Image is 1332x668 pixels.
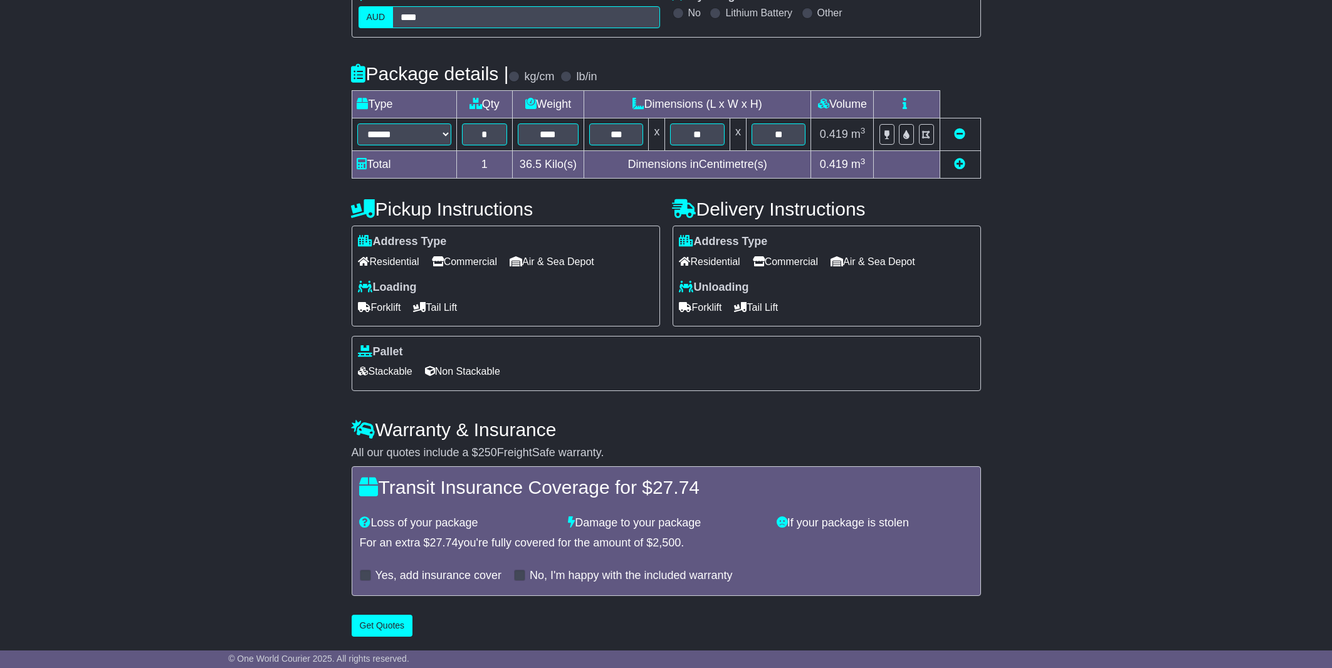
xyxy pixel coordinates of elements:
[851,128,866,140] span: m
[359,235,447,249] label: Address Type
[679,252,740,271] span: Residential
[432,252,497,271] span: Commercial
[228,654,409,664] span: © One World Courier 2025. All rights reserved.
[811,91,874,118] td: Volume
[352,419,981,440] h4: Warranty & Insurance
[456,91,512,118] td: Qty
[352,615,413,637] button: Get Quotes
[478,446,497,459] span: 250
[562,516,770,530] div: Damage to your package
[430,536,458,549] span: 27.74
[359,298,401,317] span: Forklift
[688,7,701,19] label: No
[360,477,973,498] h4: Transit Insurance Coverage for $
[730,118,746,151] td: x
[359,281,417,295] label: Loading
[359,345,403,359] label: Pallet
[512,151,584,179] td: Kilo(s)
[352,446,981,460] div: All our quotes include a $ FreightSafe warranty.
[359,6,394,28] label: AUD
[851,158,866,170] span: m
[425,362,500,381] span: Non Stackable
[679,235,768,249] label: Address Type
[359,362,412,381] span: Stackable
[360,536,973,550] div: For an extra $ you're fully covered for the amount of $ .
[820,128,848,140] span: 0.419
[530,569,733,583] label: No, I'm happy with the included warranty
[375,569,501,583] label: Yes, add insurance cover
[512,91,584,118] td: Weight
[955,158,966,170] a: Add new item
[735,298,779,317] span: Tail Lift
[352,151,456,179] td: Total
[753,252,818,271] span: Commercial
[679,281,749,295] label: Unloading
[673,199,981,219] h4: Delivery Instructions
[352,63,509,84] h4: Package details |
[649,118,665,151] td: x
[456,151,512,179] td: 1
[955,128,966,140] a: Remove this item
[584,91,811,118] td: Dimensions (L x W x H)
[576,70,597,84] label: lb/in
[861,157,866,166] sup: 3
[770,516,979,530] div: If your package is stolen
[653,477,700,498] span: 27.74
[354,516,562,530] div: Loss of your package
[414,298,458,317] span: Tail Lift
[524,70,554,84] label: kg/cm
[861,126,866,135] sup: 3
[510,252,594,271] span: Air & Sea Depot
[352,91,456,118] td: Type
[359,252,419,271] span: Residential
[653,536,681,549] span: 2,500
[817,7,842,19] label: Other
[352,199,660,219] h4: Pickup Instructions
[679,298,722,317] span: Forklift
[584,151,811,179] td: Dimensions in Centimetre(s)
[820,158,848,170] span: 0.419
[831,252,915,271] span: Air & Sea Depot
[725,7,792,19] label: Lithium Battery
[520,158,542,170] span: 36.5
